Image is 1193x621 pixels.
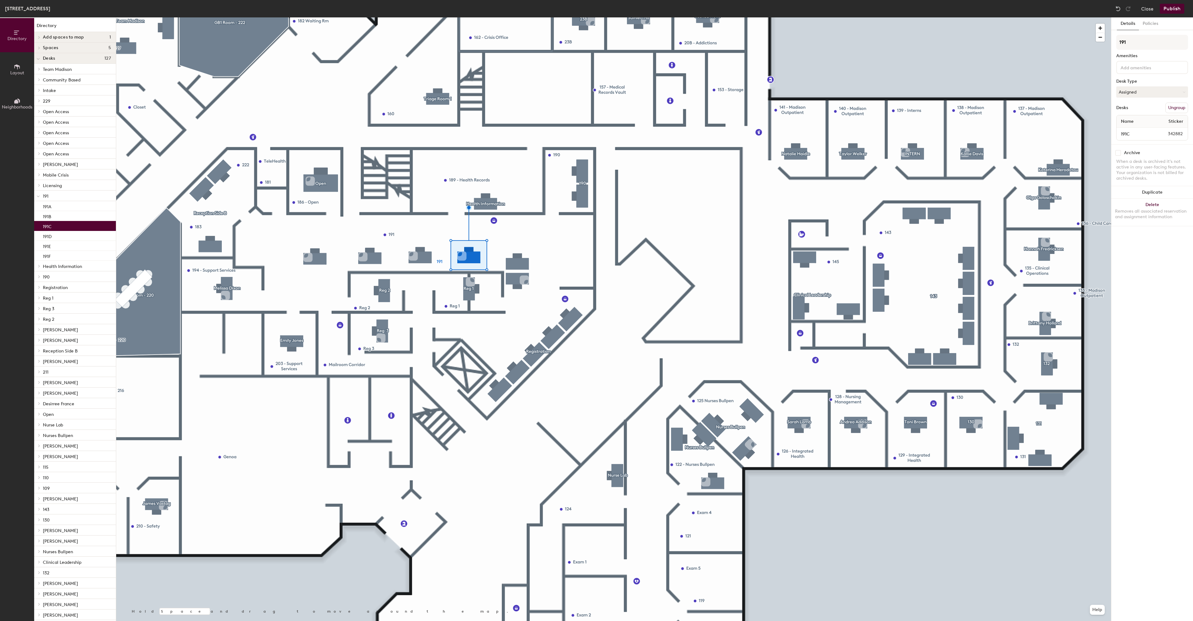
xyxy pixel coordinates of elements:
[43,359,78,364] span: [PERSON_NAME]
[43,380,78,385] span: [PERSON_NAME]
[43,465,48,470] span: 115
[43,264,82,269] span: Health Information
[1125,6,1131,12] img: Redo
[1090,605,1105,615] button: Help
[43,496,78,502] span: [PERSON_NAME]
[43,539,78,544] span: [PERSON_NAME]
[1165,103,1188,113] button: Ungroup
[43,202,51,209] p: 191A
[2,104,32,110] span: Neighborhoods
[43,549,73,554] span: Nurses Bullpen
[43,560,81,565] span: Clinical Leadership
[43,507,49,512] span: 143
[43,401,74,407] span: Desirree France
[43,338,78,343] span: [PERSON_NAME]
[43,151,69,157] span: Open Access
[43,67,72,72] span: Team Madison
[43,454,78,459] span: [PERSON_NAME]
[43,517,50,523] span: 130
[1119,63,1175,71] input: Add amenities
[1111,199,1193,226] button: DeleteRemoves all associated reservation and assignment information
[43,252,51,259] p: 191F
[43,162,78,167] span: [PERSON_NAME]
[43,56,55,61] span: Desks
[43,232,52,239] p: 191D
[1116,159,1188,181] div: When a desk is archived it's not active in any user-facing features. Your organization is not bil...
[1111,186,1193,199] button: Duplicate
[1115,209,1189,220] div: Removes all associated reservation and assignment information
[43,141,69,146] span: Open Access
[43,613,78,618] span: [PERSON_NAME]
[1118,116,1137,127] span: Name
[1124,150,1140,155] div: Archive
[43,274,50,280] span: 190
[43,422,63,428] span: Nurse Lab
[43,194,48,199] span: 191
[1165,116,1186,127] span: Sticker
[1160,4,1184,14] button: Publish
[43,222,52,229] p: 191C
[104,56,111,61] span: 127
[1116,86,1188,98] button: Assigned
[43,77,80,83] span: Community Based
[43,581,78,586] span: [PERSON_NAME]
[43,486,50,491] span: 109
[43,296,53,301] span: Reg 1
[43,130,69,136] span: Open Access
[108,45,111,50] span: 5
[43,317,54,322] span: Reg 2
[43,285,68,290] span: Registration
[1116,105,1128,110] div: Desks
[1116,79,1188,84] div: Desk Type
[5,5,50,12] div: [STREET_ADDRESS]
[43,109,69,114] span: Open Access
[43,172,69,178] span: Mobile Crisis
[43,475,49,481] span: 110
[43,45,58,50] span: Spaces
[43,370,48,375] span: 211
[43,444,78,449] span: [PERSON_NAME]
[43,327,78,333] span: [PERSON_NAME]
[1116,53,1188,58] div: Amenities
[43,120,69,125] span: Open Access
[43,242,51,249] p: 191E
[43,570,49,576] span: 132
[43,433,73,438] span: Nurses Bullpen
[43,412,54,417] span: Open
[1115,6,1121,12] img: Undo
[34,22,116,32] h1: Directory
[43,183,62,188] span: Licensing
[43,602,78,607] span: [PERSON_NAME]
[43,391,78,396] span: [PERSON_NAME]
[1117,17,1139,30] button: Details
[109,35,111,40] span: 1
[43,35,84,40] span: Add spaces to map
[43,212,51,219] p: 191B
[1118,130,1153,138] input: Unnamed desk
[1153,131,1186,137] span: 342882
[10,70,24,76] span: Layout
[43,99,50,104] span: 229
[43,306,54,311] span: Reg 3
[43,528,78,533] span: [PERSON_NAME]
[7,36,27,41] span: Directory
[1139,17,1162,30] button: Policies
[43,88,56,93] span: Intake
[43,348,78,354] span: Reception Side B
[1141,4,1154,14] button: Close
[43,591,78,597] span: [PERSON_NAME]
